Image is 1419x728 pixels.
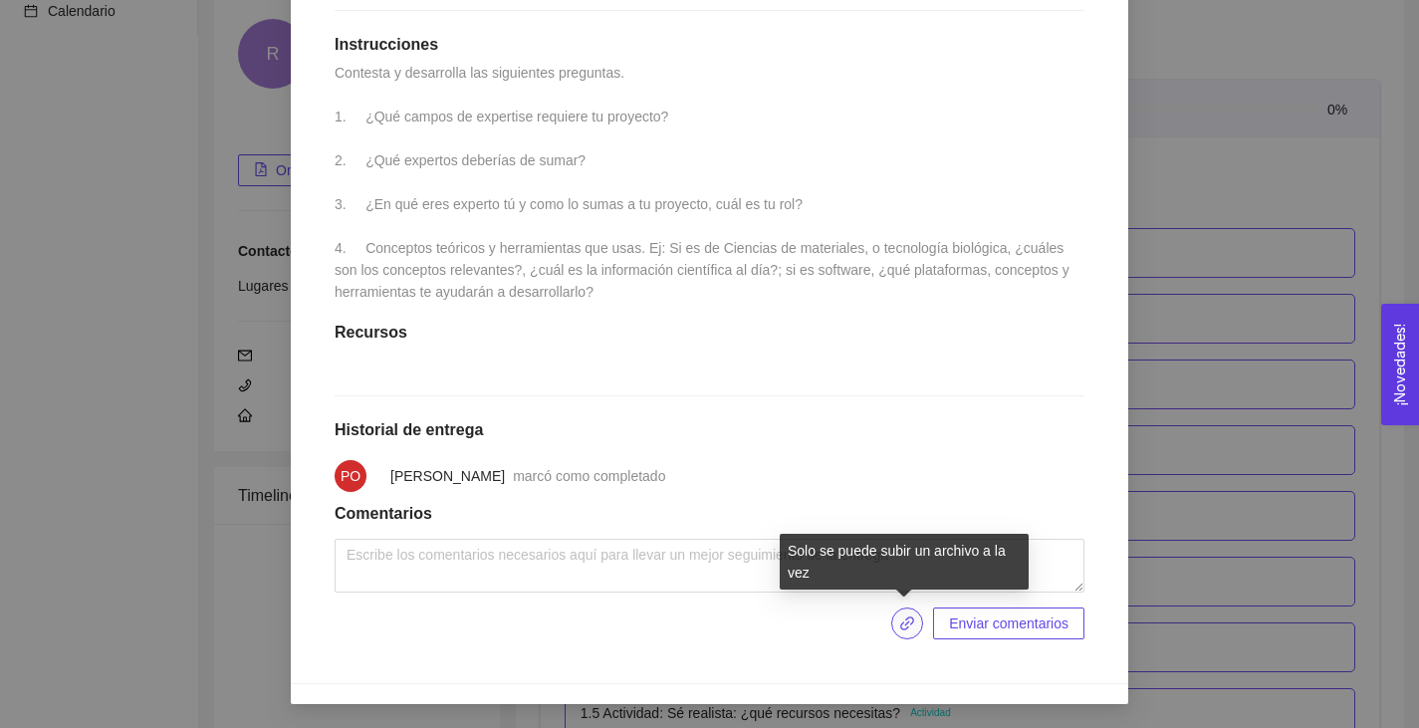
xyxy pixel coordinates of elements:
h1: Comentarios [335,504,1084,524]
span: marcó como completado [513,468,665,484]
h1: Recursos [335,323,1084,343]
h1: Historial de entrega [335,420,1084,440]
span: link [891,615,923,631]
span: PO [341,460,360,492]
button: Open Feedback Widget [1381,304,1419,425]
button: link [891,607,923,639]
span: Contesta y desarrolla las siguientes preguntas. 1. ¿Qué campos de expertise requiere tu proyecto?... [335,65,1073,300]
span: [PERSON_NAME] [390,468,505,484]
button: Enviar comentarios [933,607,1084,639]
span: link [892,615,922,631]
span: Enviar comentarios [949,612,1068,634]
h1: Instrucciones [335,35,1084,55]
